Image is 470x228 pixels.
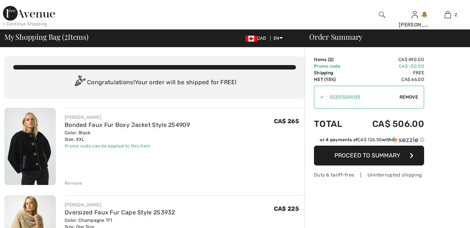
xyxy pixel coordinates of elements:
div: < Continue Shopping [3,21,47,27]
img: Bonded Faux Fur Boxy Jacket Style 254909 [4,108,56,185]
span: CA$ 225 [274,205,299,212]
td: Items ( ) [314,56,353,63]
td: Free [353,70,424,76]
span: Remove [399,94,418,100]
img: search the website [379,10,385,19]
div: Duty & tariff-free | Uninterrupted shipping [314,171,424,178]
div: Promo code can be applied to this item [65,143,190,149]
div: or 4 payments of with [320,136,424,143]
div: Order Summary [300,33,466,40]
td: Promo code [314,63,353,70]
div: Remove [65,180,83,186]
span: CA$ 126.50 [358,137,382,142]
button: Proceed to Summary [314,146,424,165]
a: Oversized Faux Fur Cape Style 253932 [65,209,175,216]
a: Sign In [412,11,418,18]
div: [PERSON_NAME] [399,21,431,29]
img: Sezzle [392,136,418,143]
td: CA$ -50.00 [353,63,424,70]
img: 1ère Avenue [3,6,55,21]
div: Color: Black Size: XXL [65,129,190,143]
img: My Info [412,10,418,19]
td: CA$ 66.00 [353,76,424,83]
td: Shipping [314,70,353,76]
a: 2 [431,10,464,19]
span: 2 [329,57,332,62]
td: CA$ 506.00 [353,111,424,136]
span: CA$ 265 [274,118,299,125]
img: My Bag [445,10,451,19]
td: Total [314,111,353,136]
span: 2 [455,11,457,18]
div: or 4 payments ofCA$ 126.50withSezzle Click to learn more about Sezzle [314,136,424,146]
img: Canadian Dollar [245,36,257,42]
div: ✔ [314,94,324,100]
div: Congratulations! Your order will be shipped for FREE! [13,75,296,90]
img: Congratulation2.svg [72,75,87,90]
span: Proceed to Summary [335,152,400,159]
span: 2 [64,31,68,41]
td: CA$ 490.00 [353,56,424,63]
div: [PERSON_NAME] [65,114,190,121]
a: Bonded Faux Fur Boxy Jacket Style 254909 [65,121,190,128]
div: [PERSON_NAME] [65,202,175,208]
span: CAD [245,36,269,41]
td: HST (15%) [314,76,353,83]
input: Promo code [324,86,399,108]
span: EN [274,36,283,41]
span: My Shopping Bag ( Items) [4,33,88,40]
